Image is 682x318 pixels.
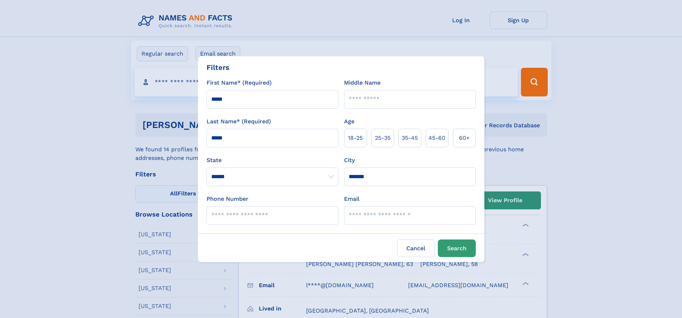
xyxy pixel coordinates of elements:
span: 60+ [459,134,470,142]
label: First Name* (Required) [207,79,272,87]
label: Email [344,195,359,203]
span: 25‑35 [375,134,391,142]
label: Middle Name [344,79,381,87]
label: Last Name* (Required) [207,117,271,126]
div: Filters [207,62,229,73]
label: City [344,156,355,165]
label: Phone Number [207,195,248,203]
label: State [207,156,338,165]
span: 18‑25 [348,134,363,142]
label: Cancel [397,239,435,257]
button: Search [438,239,476,257]
span: 35‑45 [402,134,418,142]
span: 45‑60 [429,134,445,142]
label: Age [344,117,354,126]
